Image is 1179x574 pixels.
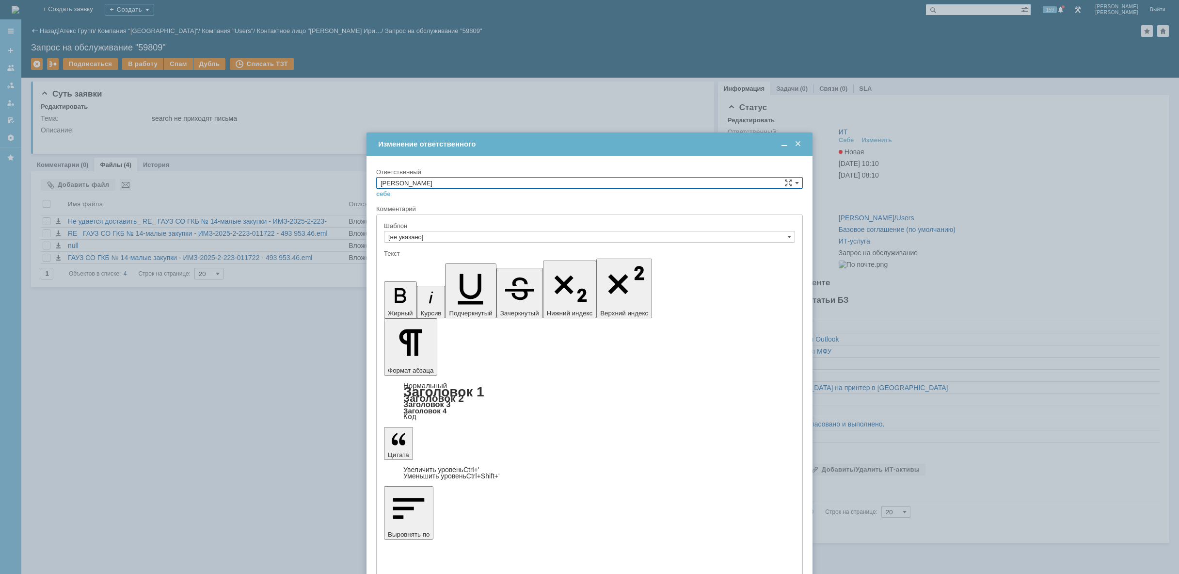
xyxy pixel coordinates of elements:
div: Текст [384,250,793,257]
div: Изменение ответственного [378,140,803,148]
span: Сложная форма [784,179,792,187]
span: Ctrl+' [463,466,479,474]
button: Жирный [384,281,417,318]
button: Выровнять по [384,486,433,540]
span: Подчеркнутый [449,310,492,317]
button: Курсив [417,286,446,318]
span: Зачеркнутый [500,310,539,317]
a: Нормальный [403,381,447,390]
a: Заголовок 3 [403,400,450,409]
span: Ctrl+Shift+' [466,472,500,480]
button: Верхний индекс [596,259,652,318]
div: Шаблон [384,223,793,229]
div: Формат абзаца [384,382,795,420]
button: Формат абзаца [384,318,437,376]
a: Заголовок 4 [403,407,446,415]
div: Комментарий [376,205,803,214]
span: Формат абзаца [388,367,433,374]
button: Нижний индекс [543,261,597,318]
a: Decrease [403,472,500,480]
span: Нижний индекс [547,310,593,317]
span: Курсив [421,310,442,317]
a: Increase [403,466,479,474]
div: Цитата [384,467,795,479]
a: Заголовок 1 [403,384,484,399]
button: Подчеркнутый [445,263,496,318]
a: себе [376,190,391,198]
span: Закрыть [793,140,803,148]
span: Жирный [388,310,413,317]
span: Выровнять по [388,531,430,538]
span: Свернуть (Ctrl + M) [780,140,789,148]
a: Код [403,412,416,421]
button: Цитата [384,427,413,460]
span: Цитата [388,451,409,459]
div: Ответственный [376,169,801,175]
button: Зачеркнутый [496,268,543,318]
span: Верхний индекс [600,310,648,317]
a: Заголовок 2 [403,393,464,404]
